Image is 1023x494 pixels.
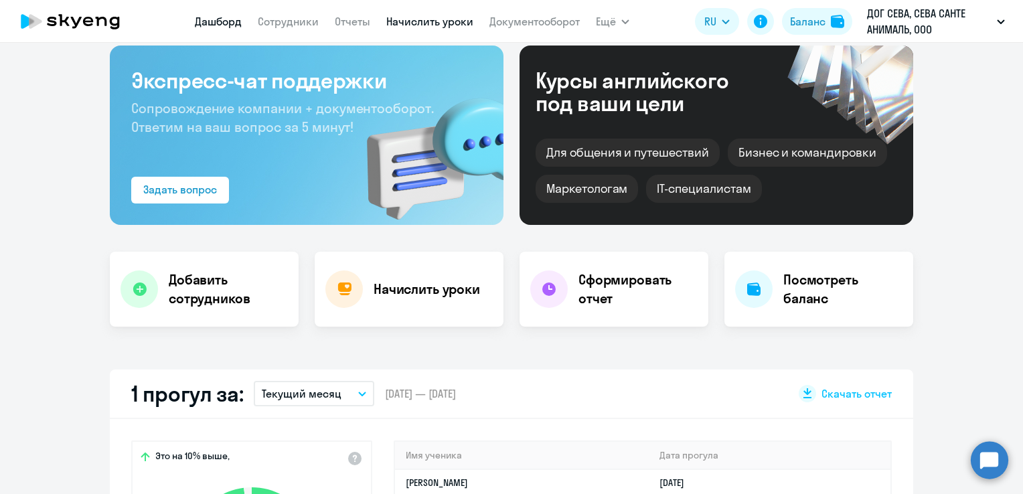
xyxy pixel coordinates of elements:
[728,139,887,167] div: Бизнес и командировки
[536,139,720,167] div: Для общения и путешествий
[131,100,434,135] span: Сопровождение компании + документооборот. Ответим на ваш вопрос за 5 минут!
[131,177,229,203] button: Задать вопрос
[860,5,1012,37] button: ДОГ СЕВА, СЕВА САНТЕ АНИМАЛЬ, ООО
[821,386,892,401] span: Скачать отчет
[596,8,629,35] button: Ещё
[258,15,319,28] a: Сотрудники
[131,380,243,407] h2: 1 прогул за:
[374,280,480,299] h4: Начислить уроки
[659,477,695,489] a: [DATE]
[386,15,473,28] a: Начислить уроки
[831,15,844,28] img: balance
[262,386,341,402] p: Текущий месяц
[169,270,288,308] h4: Добавить сотрудников
[155,450,230,466] span: Это на 10% выше,
[596,13,616,29] span: Ещё
[347,74,503,225] img: bg-img
[578,270,698,308] h4: Сформировать отчет
[790,13,825,29] div: Баланс
[783,270,902,308] h4: Посмотреть баланс
[489,15,580,28] a: Документооборот
[131,67,482,94] h3: Экспресс-чат поддержки
[867,5,992,37] p: ДОГ СЕВА, СЕВА САНТЕ АНИМАЛЬ, ООО
[649,442,890,469] th: Дата прогула
[704,13,716,29] span: RU
[536,175,638,203] div: Маркетологам
[695,8,739,35] button: RU
[395,442,649,469] th: Имя ученика
[335,15,370,28] a: Отчеты
[143,181,217,197] div: Задать вопрос
[536,69,765,114] div: Курсы английского под ваши цели
[254,381,374,406] button: Текущий месяц
[385,386,456,401] span: [DATE] — [DATE]
[406,477,468,489] a: [PERSON_NAME]
[195,15,242,28] a: Дашборд
[646,175,761,203] div: IT-специалистам
[782,8,852,35] button: Балансbalance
